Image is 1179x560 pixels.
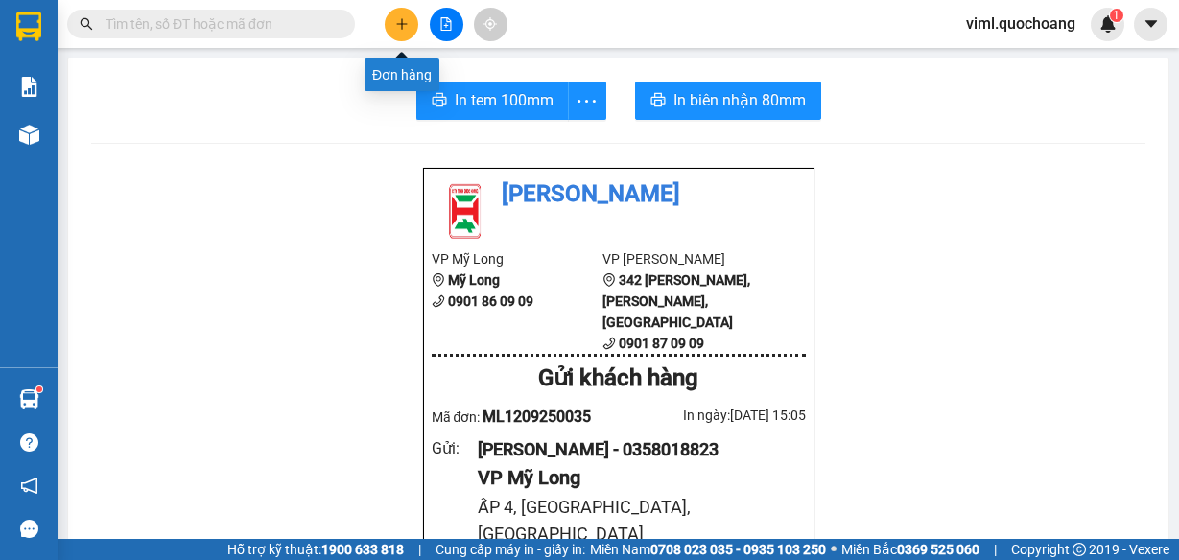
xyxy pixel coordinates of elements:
button: printerIn biên nhận 80mm [635,82,821,120]
span: | [418,539,421,560]
button: more [568,82,606,120]
span: Miền Bắc [841,539,979,560]
button: file-add [430,8,463,41]
span: Cung cấp máy in - giấy in: [436,539,585,560]
b: Mỹ Long [448,272,500,288]
button: printerIn tem 100mm [416,82,569,120]
span: 1 [1113,9,1120,22]
span: file-add [439,17,453,31]
div: Đơn hàng [365,58,439,91]
div: VP Mỹ Long [478,463,790,493]
span: copyright [1073,543,1086,556]
img: logo-vxr [16,12,41,41]
img: solution-icon [19,77,39,97]
b: 342 [PERSON_NAME], [PERSON_NAME], [GEOGRAPHIC_DATA] [602,272,750,330]
img: warehouse-icon [19,389,39,409]
b: 0901 86 09 09 [448,293,533,309]
button: aim [474,8,507,41]
span: environment [432,273,445,287]
div: [PERSON_NAME] - 0358018823 [478,436,790,463]
span: printer [432,92,447,110]
div: Mã đơn: [432,405,619,429]
span: environment [602,273,616,287]
span: question-circle [20,433,38,452]
sup: 1 [36,386,42,392]
span: search [80,17,93,31]
li: VP [PERSON_NAME] [602,248,774,269]
span: aim [483,17,497,31]
li: [PERSON_NAME] [432,176,806,213]
div: In ngày: [DATE] 15:05 [619,405,806,426]
span: plus [395,17,409,31]
button: caret-down [1134,8,1167,41]
input: Tìm tên, số ĐT hoặc mã đơn [106,13,332,35]
span: notification [20,477,38,495]
b: 0901 87 09 09 [619,336,704,351]
span: more [569,89,605,113]
span: message [20,520,38,538]
span: | [994,539,997,560]
span: In tem 100mm [455,88,554,112]
strong: 0369 525 060 [897,542,979,557]
span: ⚪️ [831,546,837,553]
li: VP Mỹ Long [432,248,603,269]
strong: 0708 023 035 - 0935 103 250 [650,542,826,557]
img: warehouse-icon [19,125,39,145]
span: Miền Nam [590,539,826,560]
div: ẤP 4, [GEOGRAPHIC_DATA], [GEOGRAPHIC_DATA] [478,494,790,548]
span: printer [650,92,666,110]
sup: 1 [1110,9,1123,22]
span: Hỗ trợ kỹ thuật: [227,539,404,560]
span: ML1209250035 [483,408,591,426]
span: viml.quochoang [951,12,1091,35]
img: logo.jpg [432,176,499,244]
span: phone [432,294,445,308]
span: phone [602,337,616,350]
button: plus [385,8,418,41]
div: Gửi khách hàng [432,361,806,397]
span: caret-down [1143,15,1160,33]
img: icon-new-feature [1099,15,1117,33]
strong: 1900 633 818 [321,542,404,557]
div: Gửi : [432,436,479,460]
span: In biên nhận 80mm [673,88,806,112]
